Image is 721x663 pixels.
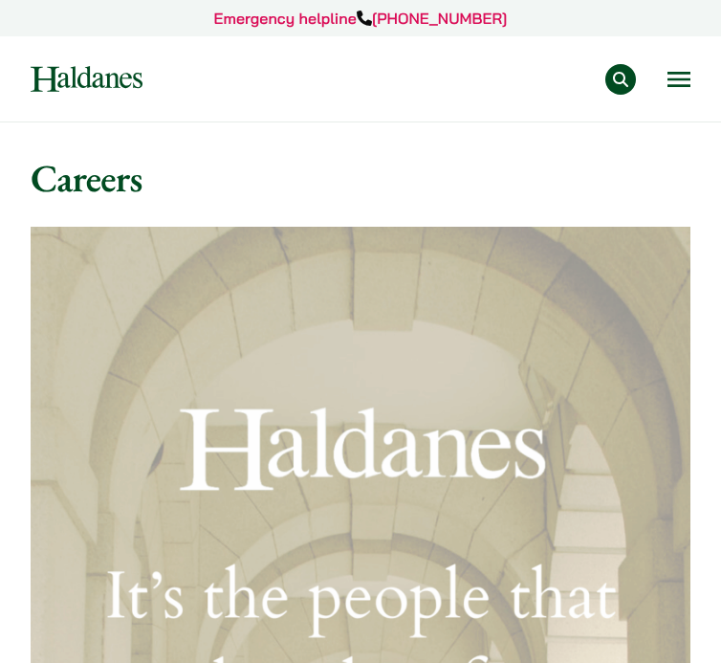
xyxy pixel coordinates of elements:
button: Open menu [667,72,690,87]
h1: Careers [31,155,690,201]
a: Emergency helpline[PHONE_NUMBER] [214,9,508,28]
button: Search [605,64,636,95]
img: Logo of Haldanes [31,66,142,92]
